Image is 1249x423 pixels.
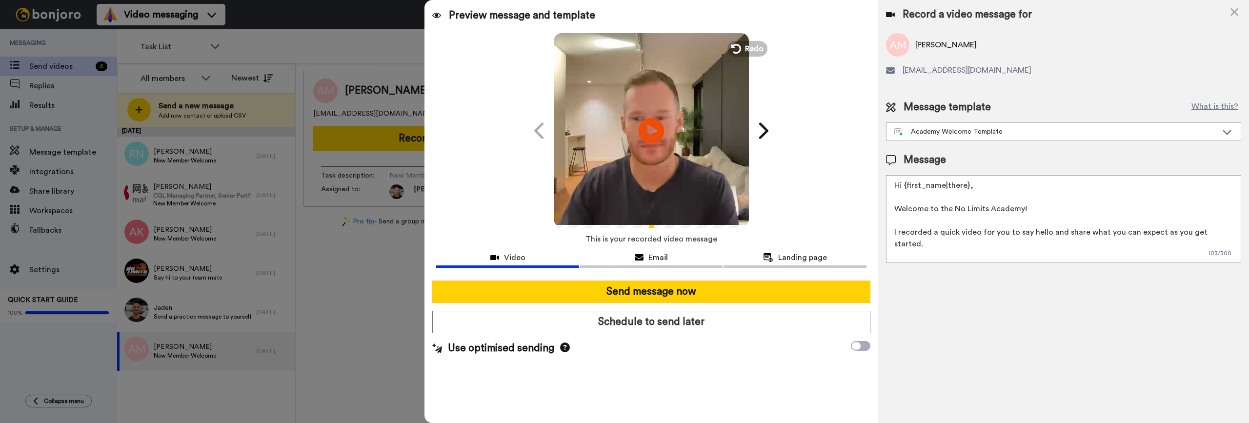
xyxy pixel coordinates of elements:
[894,127,1217,137] div: Academy Welcome Template
[903,64,1031,76] span: [EMAIL_ADDRESS][DOMAIN_NAME]
[904,153,946,167] span: Message
[904,100,991,115] span: Message template
[448,341,554,356] span: Use optimised sending
[1189,100,1241,115] button: What is this?
[432,311,870,333] button: Schedule to send later
[504,252,525,263] span: Video
[778,252,827,263] span: Landing page
[894,128,904,136] img: nextgen-template.svg
[432,281,870,303] button: Send message now
[886,175,1241,263] textarea: Hi {first_name|there}, Welcome to the No Limits Academy! I recorded a quick video for you to say ...
[585,228,717,250] span: This is your recorded video message
[648,252,668,263] span: Email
